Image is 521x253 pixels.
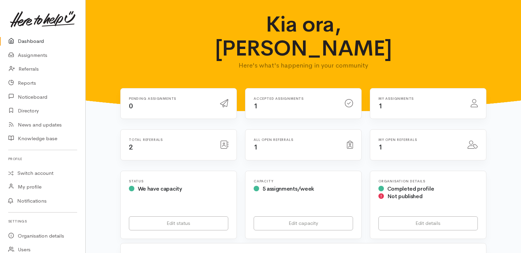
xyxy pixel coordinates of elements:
[138,185,182,192] span: We have capacity
[254,143,258,152] span: 1
[203,61,404,70] p: Here's what's happening in your community
[387,193,423,200] span: Not published
[378,179,478,183] h6: Organisation Details
[129,216,228,230] a: Edit status
[8,217,77,226] h6: Settings
[254,179,353,183] h6: Capacity
[378,143,383,152] span: 1
[387,185,434,192] span: Completed profile
[378,216,478,230] a: Edit details
[254,138,339,142] h6: All open referrals
[378,138,459,142] h6: My open referrals
[129,138,212,142] h6: Total referrals
[129,97,212,100] h6: Pending assignments
[129,143,133,152] span: 2
[263,185,314,192] span: 5 assignments/week
[378,97,462,100] h6: My assignments
[254,97,337,100] h6: Accepted assignments
[8,154,77,164] h6: Profile
[254,216,353,230] a: Edit capacity
[378,102,383,110] span: 1
[129,179,228,183] h6: Status
[203,12,404,61] h1: Kia ora, [PERSON_NAME]
[254,102,258,110] span: 1
[129,102,133,110] span: 0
